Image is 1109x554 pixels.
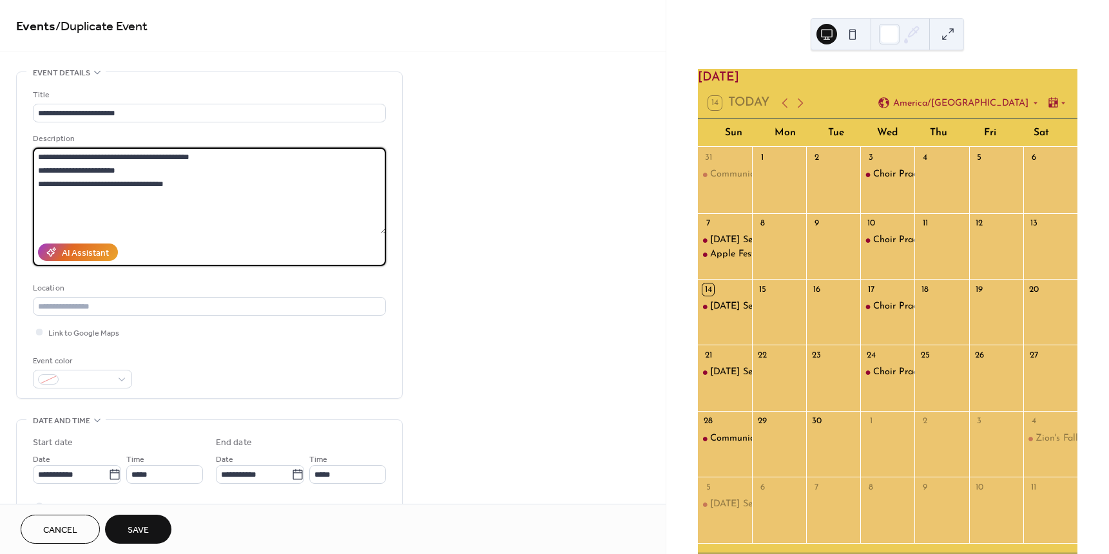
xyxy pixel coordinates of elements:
[974,415,985,427] div: 3
[38,244,118,261] button: AI Assistant
[128,524,149,537] span: Save
[702,350,714,361] div: 21
[698,432,752,445] div: Communion Sunday at Wesley
[21,515,100,544] button: Cancel
[33,354,130,368] div: Event color
[33,436,73,450] div: Start date
[865,283,876,295] div: 17
[873,234,932,247] div: Choir Practice
[698,168,752,181] div: Communion Sunday Service
[757,415,768,427] div: 29
[757,283,768,295] div: 15
[757,481,768,493] div: 6
[920,415,931,427] div: 2
[698,234,752,247] div: Sunday Service
[893,99,1028,108] span: America/[GEOGRAPHIC_DATA]
[33,414,90,428] span: Date and time
[965,119,1016,147] div: Fri
[862,119,913,147] div: Wed
[757,350,768,361] div: 22
[43,524,77,537] span: Cancel
[860,300,914,313] div: Choir Practice
[702,481,714,493] div: 5
[33,132,383,146] div: Description
[33,88,383,102] div: Title
[702,218,714,229] div: 7
[698,69,1077,88] div: [DATE]
[698,248,752,261] div: Apple Fest
[48,501,71,514] span: All day
[920,151,931,163] div: 4
[698,300,752,313] div: Sunday Service
[1028,415,1039,427] div: 4
[48,327,119,340] span: Link to Google Maps
[865,218,876,229] div: 10
[865,415,876,427] div: 1
[126,453,144,466] span: Time
[710,432,905,445] div: Communion [DATE] at [GEOGRAPHIC_DATA]
[710,248,755,261] div: Apple Fest
[920,218,931,229] div: 11
[873,300,932,313] div: Choir Practice
[16,14,55,39] a: Events
[974,283,985,295] div: 19
[105,515,171,544] button: Save
[702,415,714,427] div: 28
[1036,432,1097,445] div: Zion's Fall Fair
[710,498,772,511] div: [DATE] Service
[811,119,862,147] div: Tue
[710,366,772,379] div: [DATE] Service
[759,119,811,147] div: Mon
[974,481,985,493] div: 10
[698,366,752,379] div: Sunday Service
[216,436,252,450] div: End date
[1028,151,1039,163] div: 6
[757,151,768,163] div: 1
[702,283,714,295] div: 14
[860,366,914,379] div: Choir Practice
[974,151,985,163] div: 5
[1028,218,1039,229] div: 13
[865,481,876,493] div: 8
[811,151,822,163] div: 2
[920,481,931,493] div: 9
[708,119,760,147] div: Sun
[309,453,327,466] span: Time
[873,366,932,379] div: Choir Practice
[33,282,383,295] div: Location
[710,300,772,313] div: [DATE] Service
[216,453,233,466] span: Date
[1023,432,1077,445] div: Zion's Fall Fair
[698,498,752,511] div: Sunday Service
[865,350,876,361] div: 24
[974,350,985,361] div: 26
[702,151,714,163] div: 31
[811,350,822,361] div: 23
[33,66,90,80] span: Event details
[811,283,822,295] div: 16
[860,168,914,181] div: Choir Practice
[1028,481,1039,493] div: 11
[1028,283,1039,295] div: 20
[1028,350,1039,361] div: 27
[913,119,965,147] div: Thu
[865,151,876,163] div: 3
[62,247,109,260] div: AI Assistant
[811,415,822,427] div: 30
[920,283,931,295] div: 18
[1016,119,1067,147] div: Sat
[873,168,932,181] div: Choir Practice
[974,218,985,229] div: 12
[860,234,914,247] div: Choir Practice
[710,168,825,181] div: Communion [DATE] Service
[710,234,772,247] div: [DATE] Service
[811,481,822,493] div: 7
[55,14,148,39] span: / Duplicate Event
[33,453,50,466] span: Date
[811,218,822,229] div: 9
[757,218,768,229] div: 8
[920,350,931,361] div: 25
